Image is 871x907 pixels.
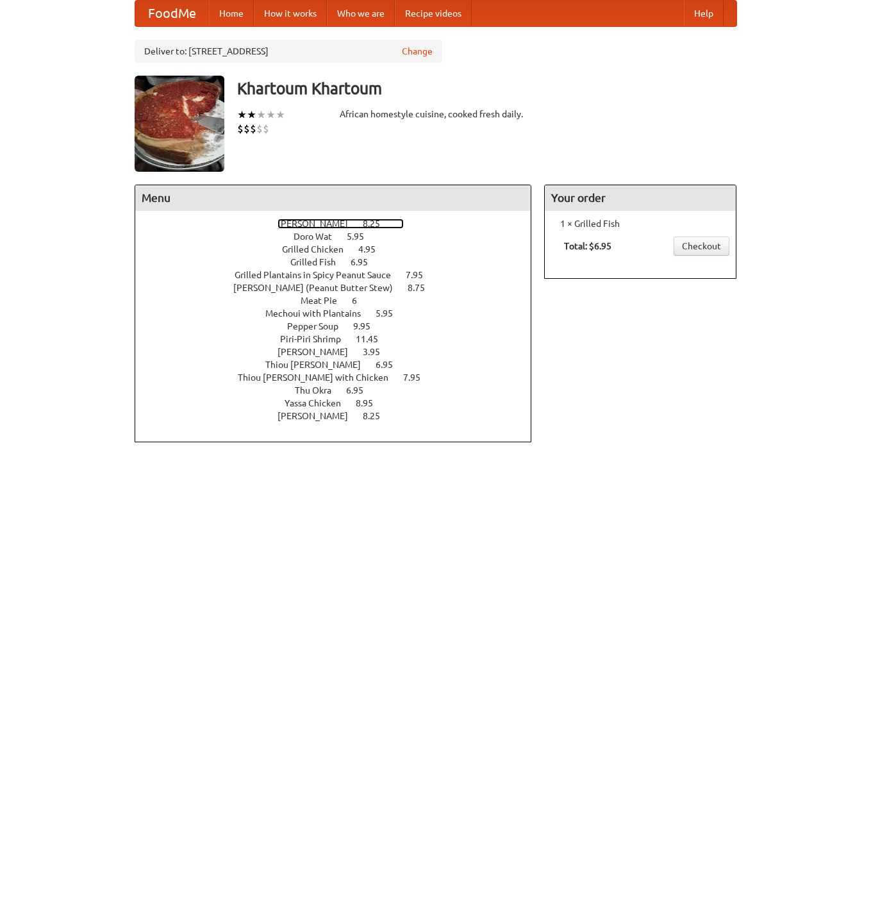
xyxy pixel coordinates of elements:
span: [PERSON_NAME] [278,411,361,421]
span: Thiou [PERSON_NAME] [265,360,374,370]
span: Piri-Piri Shrimp [280,334,354,344]
h4: Menu [135,185,531,211]
li: $ [256,122,263,136]
li: $ [244,122,250,136]
a: Meat Pie 6 [301,295,381,306]
li: ★ [256,108,266,122]
a: Thiou [PERSON_NAME] 6.95 [265,360,417,370]
span: 6.95 [346,385,376,395]
span: 8.25 [363,411,393,421]
a: [PERSON_NAME] (Peanut Butter Stew) 8.75 [233,283,449,293]
span: Meat Pie [301,295,350,306]
a: [PERSON_NAME] 8.25 [278,411,404,421]
img: angular.jpg [135,76,224,172]
span: Grilled Chicken [282,244,356,254]
a: Pepper Soup 9.95 [287,321,394,331]
li: ★ [276,108,285,122]
span: 7.95 [406,270,436,280]
span: 9.95 [353,321,383,331]
li: ★ [266,108,276,122]
a: Grilled Fish 6.95 [290,257,392,267]
li: ★ [247,108,256,122]
li: ★ [237,108,247,122]
h3: Khartoum Khartoum [237,76,737,101]
span: Grilled Fish [290,257,349,267]
a: Help [684,1,724,26]
span: [PERSON_NAME] [278,219,361,229]
span: [PERSON_NAME] (Peanut Butter Stew) [233,283,406,293]
span: Thu Okra [295,385,344,395]
a: Piri-Piri Shrimp 11.45 [280,334,402,344]
span: 6 [352,295,370,306]
span: 7.95 [403,372,433,383]
span: [PERSON_NAME] [278,347,361,357]
a: Doro Wat 5.95 [294,231,388,242]
a: How it works [254,1,327,26]
span: Pepper Soup [287,321,351,331]
a: Grilled Plantains in Spicy Peanut Sauce 7.95 [235,270,447,280]
a: Who we are [327,1,395,26]
a: Mechoui with Plantains 5.95 [265,308,417,319]
a: Change [402,45,433,58]
div: Deliver to: [STREET_ADDRESS] [135,40,442,63]
span: 6.95 [376,360,406,370]
span: Grilled Plantains in Spicy Peanut Sauce [235,270,404,280]
b: Total: $6.95 [564,241,611,251]
a: Recipe videos [395,1,472,26]
li: 1 × Grilled Fish [551,217,729,230]
span: 3.95 [363,347,393,357]
span: 8.95 [356,398,386,408]
li: $ [263,122,269,136]
a: Checkout [674,237,729,256]
span: Yassa Chicken [285,398,354,408]
span: 5.95 [376,308,406,319]
li: $ [237,122,244,136]
a: [PERSON_NAME] 8.25 [278,219,404,229]
span: 8.25 [363,219,393,229]
span: 11.45 [356,334,391,344]
a: Home [209,1,254,26]
span: Doro Wat [294,231,345,242]
h4: Your order [545,185,736,211]
span: 6.95 [351,257,381,267]
a: Yassa Chicken 8.95 [285,398,397,408]
span: 8.75 [408,283,438,293]
a: Thiou [PERSON_NAME] with Chicken 7.95 [238,372,444,383]
div: African homestyle cuisine, cooked fresh daily. [340,108,532,121]
li: $ [250,122,256,136]
span: 5.95 [347,231,377,242]
span: Thiou [PERSON_NAME] with Chicken [238,372,401,383]
a: Grilled Chicken 4.95 [282,244,399,254]
a: FoodMe [135,1,209,26]
span: 4.95 [358,244,388,254]
span: Mechoui with Plantains [265,308,374,319]
a: Thu Okra 6.95 [295,385,387,395]
a: [PERSON_NAME] 3.95 [278,347,404,357]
